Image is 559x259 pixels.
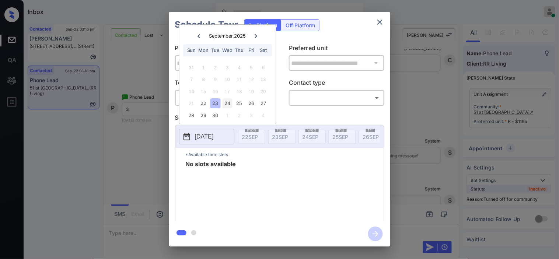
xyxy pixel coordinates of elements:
[282,20,319,31] div: Off Platform
[175,113,384,125] p: Select slot
[234,75,244,85] div: Not available Thursday, September 11th, 2025
[234,45,244,55] div: Thu
[199,99,209,109] div: Choose Monday, September 22nd, 2025
[199,45,209,55] div: Mon
[289,78,384,90] p: Contact type
[234,99,244,109] div: Choose Thursday, September 25th, 2025
[234,111,244,120] div: Choose Thursday, October 2nd, 2025
[210,75,220,85] div: Not available Tuesday, September 9th, 2025
[247,99,256,109] div: Choose Friday, September 26th, 2025
[199,75,209,85] div: Not available Monday, September 8th, 2025
[210,99,220,109] div: Choose Tuesday, September 23rd, 2025
[234,63,244,73] div: Not available Thursday, September 4th, 2025
[175,43,270,55] p: Preferred community
[210,45,220,55] div: Tue
[177,92,269,104] div: In Person
[186,75,196,85] div: Not available Sunday, September 7th, 2025
[199,87,209,97] div: Not available Monday, September 15th, 2025
[247,75,256,85] div: Not available Friday, September 12th, 2025
[199,111,209,120] div: Choose Monday, September 29th, 2025
[175,78,270,90] p: Tour type
[223,87,233,97] div: Not available Wednesday, September 17th, 2025
[223,45,233,55] div: Wed
[210,111,220,120] div: Choose Tuesday, September 30th, 2025
[245,20,281,31] div: On Platform
[195,132,214,141] p: [DATE]
[258,87,268,97] div: Not available Saturday, September 20th, 2025
[199,63,209,73] div: Not available Monday, September 1st, 2025
[186,148,384,161] p: *Available time slots
[364,224,387,244] button: btn-next
[223,63,233,73] div: Not available Wednesday, September 3rd, 2025
[186,87,196,97] div: Not available Sunday, September 14th, 2025
[186,99,196,109] div: Not available Sunday, September 21st, 2025
[258,63,268,73] div: Not available Saturday, September 6th, 2025
[186,63,196,73] div: Not available Sunday, August 31st, 2025
[247,45,256,55] div: Fri
[210,87,220,97] div: Not available Tuesday, September 16th, 2025
[186,111,196,120] div: Choose Sunday, September 28th, 2025
[179,129,234,144] button: [DATE]
[258,75,268,85] div: Not available Saturday, September 13th, 2025
[258,111,268,120] div: Choose Saturday, October 4th, 2025
[247,111,256,120] div: Choose Friday, October 3rd, 2025
[186,45,196,55] div: Sun
[234,87,244,97] div: Not available Thursday, September 18th, 2025
[186,161,236,220] span: No slots available
[247,87,256,97] div: Not available Friday, September 19th, 2025
[182,62,273,121] div: month 2025-09
[258,45,268,55] div: Sat
[247,63,256,73] div: Not available Friday, September 5th, 2025
[289,43,384,55] p: Preferred unit
[223,111,233,120] div: Choose Wednesday, October 1st, 2025
[223,75,233,85] div: Not available Wednesday, September 10th, 2025
[169,12,244,38] h2: Schedule Tour
[209,33,246,39] div: September , 2025
[258,99,268,109] div: Choose Saturday, September 27th, 2025
[210,63,220,73] div: Not available Tuesday, September 2nd, 2025
[223,99,233,109] div: Choose Wednesday, September 24th, 2025
[373,15,387,29] button: close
